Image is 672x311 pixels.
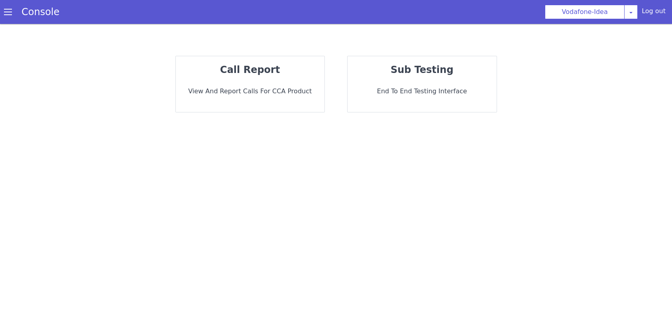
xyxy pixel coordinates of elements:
[354,87,490,96] p: End to End Testing Interface
[545,5,625,19] button: Vodafone-Idea
[182,87,318,96] p: View and report calls for CCA Product
[220,64,280,75] strong: call report
[391,64,454,75] strong: sub testing
[12,6,69,18] a: Console
[642,6,666,19] div: Log out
